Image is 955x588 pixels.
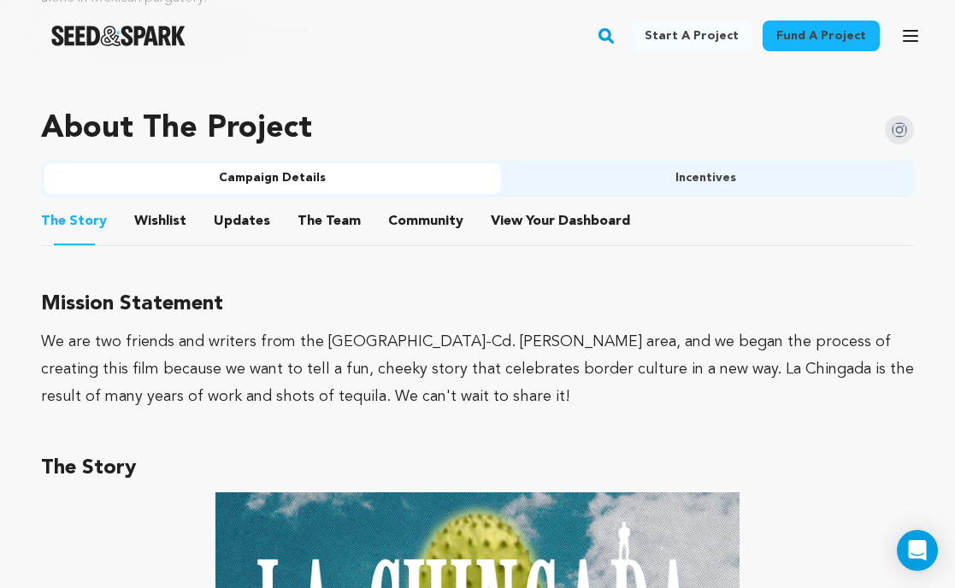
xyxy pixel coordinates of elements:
[214,211,270,232] span: Updates
[558,211,630,232] span: Dashboard
[41,451,914,485] h3: The Story
[298,211,361,232] span: Team
[388,211,463,232] span: Community
[885,115,914,144] img: Seed&Spark Instagram Icon
[134,211,186,232] span: Wishlist
[41,211,66,232] span: The
[491,211,634,232] a: ViewYourDashboard
[51,26,186,46] a: Seed&Spark Homepage
[44,163,501,194] button: Campaign Details
[897,530,938,571] div: Open Intercom Messenger
[41,211,107,232] span: Story
[41,328,914,410] div: We are two friends and writers from the [GEOGRAPHIC_DATA]-Cd. [PERSON_NAME] area, and we began th...
[501,163,911,194] button: Incentives
[491,211,634,232] span: Your
[763,21,880,51] a: Fund a project
[631,21,752,51] a: Start a project
[298,211,322,232] span: The
[41,112,312,146] h1: About The Project
[41,287,914,321] h3: Mission Statement
[51,26,186,46] img: Seed&Spark Logo Dark Mode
